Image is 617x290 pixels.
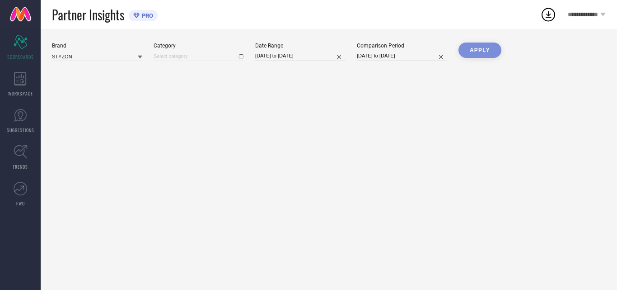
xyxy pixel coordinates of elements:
[7,53,34,60] span: SCORECARDS
[357,51,447,61] input: Select comparison period
[16,200,25,207] span: FWD
[540,6,556,23] div: Open download list
[7,127,34,133] span: SUGGESTIONS
[154,43,244,49] div: Category
[52,5,124,24] span: Partner Insights
[13,163,28,170] span: TRENDS
[357,43,447,49] div: Comparison Period
[140,12,153,19] span: PRO
[255,51,346,61] input: Select date range
[8,90,33,97] span: WORKSPACE
[255,43,346,49] div: Date Range
[52,43,142,49] div: Brand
